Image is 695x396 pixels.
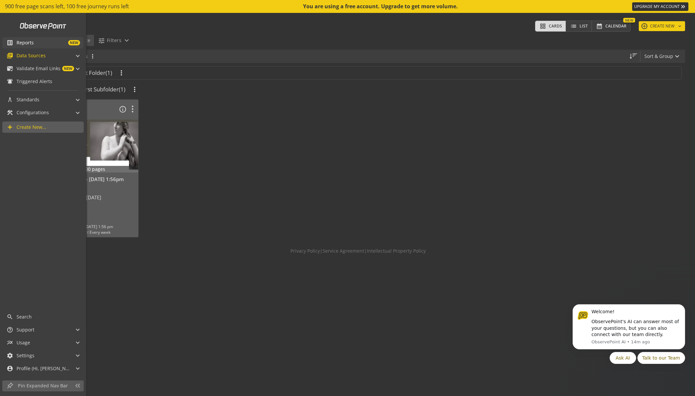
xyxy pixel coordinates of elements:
mat-icon: tune [98,37,105,44]
mat-icon: more_vert [89,53,96,60]
span: Profile (Hi, [PERSON_NAME]!) [17,365,69,372]
mat-icon: architecture [7,96,13,103]
mat-icon: sort [632,52,638,58]
a: Privacy Policy [290,248,320,254]
mat-icon: search [7,314,13,320]
mat-icon: list [570,23,578,29]
span: Validate Email Links [17,65,61,72]
mat-expansion-panel-header: Standards [2,94,83,105]
mat-icon: add [7,124,13,130]
div: New [623,18,635,23]
mat-icon: list_alt [7,39,13,46]
span: Search [17,314,32,320]
div: Simple Audit - [DATE] 1:56pm [43,176,135,183]
span: NEW [68,40,80,45]
span: Create New... [17,124,46,130]
mat-icon: account_circle [7,365,13,372]
span: 900 free page scans left, 100 free journey runs left [5,3,129,10]
div: FREQUENCY: [65,229,113,235]
span: [DATE] 1:56 pm [84,224,113,229]
span: List [580,22,588,31]
mat-icon: construction [7,109,13,116]
span: Support [17,326,34,333]
mat-icon: add [641,23,647,29]
span: Calendar [605,22,627,31]
span: | [320,248,323,254]
div: You are using a free account. Upgrade to get more volume. [303,3,458,10]
mat-expansion-panel-header: Configurations [2,107,83,118]
span: Filters [107,34,121,46]
div: NEXT RUN: [65,224,113,229]
mat-icon: multiline_chart [7,339,13,346]
span: Configurations [17,109,49,116]
mat-icon: calendar_month [595,23,603,29]
mat-icon: expand_more [123,36,131,44]
a: Triggered Alerts [2,76,83,87]
span: Standards [17,96,39,103]
span: Pin Expanded Nav Bar [18,382,71,389]
mat-expansion-panel-header: Support [2,324,83,335]
mat-icon: help_outline [7,326,13,333]
mat-icon: more_vert [117,69,125,77]
span: (1) [119,85,125,93]
a: Create New... [2,122,84,133]
mat-expansion-panel-header: Data Sources [2,50,83,61]
a: Service Agreement [323,248,364,254]
mat-icon: keyboard_arrow_down [677,24,682,29]
mat-icon: mark_email_read [7,65,13,72]
mat-expansion-panel-header: Validate Email LinksNEW [2,63,83,74]
mat-expansion-panel-header: Settings [2,350,83,361]
span: Cards [549,22,562,31]
mat-icon: settings [7,352,13,359]
span: Data Sources [17,52,46,59]
span: [DATE] [86,194,101,201]
button: Sort & Group [640,50,685,63]
mat-icon: library_books [7,52,13,59]
a: ReportsNEW [2,37,83,48]
span: Every week [90,229,110,235]
span: Usage [17,339,30,346]
mat-icon: keyboard_double_arrow_right [680,3,686,10]
span: (1) [106,69,112,77]
span: Reports [17,39,34,46]
button: Filters [95,34,133,46]
span: NEW [62,66,74,71]
span: My First Subfolder [72,85,119,93]
mat-icon: straight [628,53,634,60]
span: | [364,248,367,254]
a: Intellectual Property Policy [367,248,426,254]
mat-expansion-panel-header: Profile (Hi, [PERSON_NAME]!) [2,363,83,374]
span: Settings [17,352,34,359]
mat-icon: info_outline [119,105,127,113]
mat-icon: more_vert [131,85,139,93]
span: Triggered Alerts [17,78,52,85]
a: UPGRADE MY ACCOUNT [632,2,688,11]
mat-icon: grid_view [539,23,547,29]
button: CREATE NEW [639,21,685,31]
a: Search [2,311,83,322]
iframe: Intercom notifications message [563,282,695,393]
mat-icon: expand_more [673,52,681,60]
mat-icon: notifications_active [7,78,13,85]
mat-expansion-panel-header: Usage [2,337,83,348]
